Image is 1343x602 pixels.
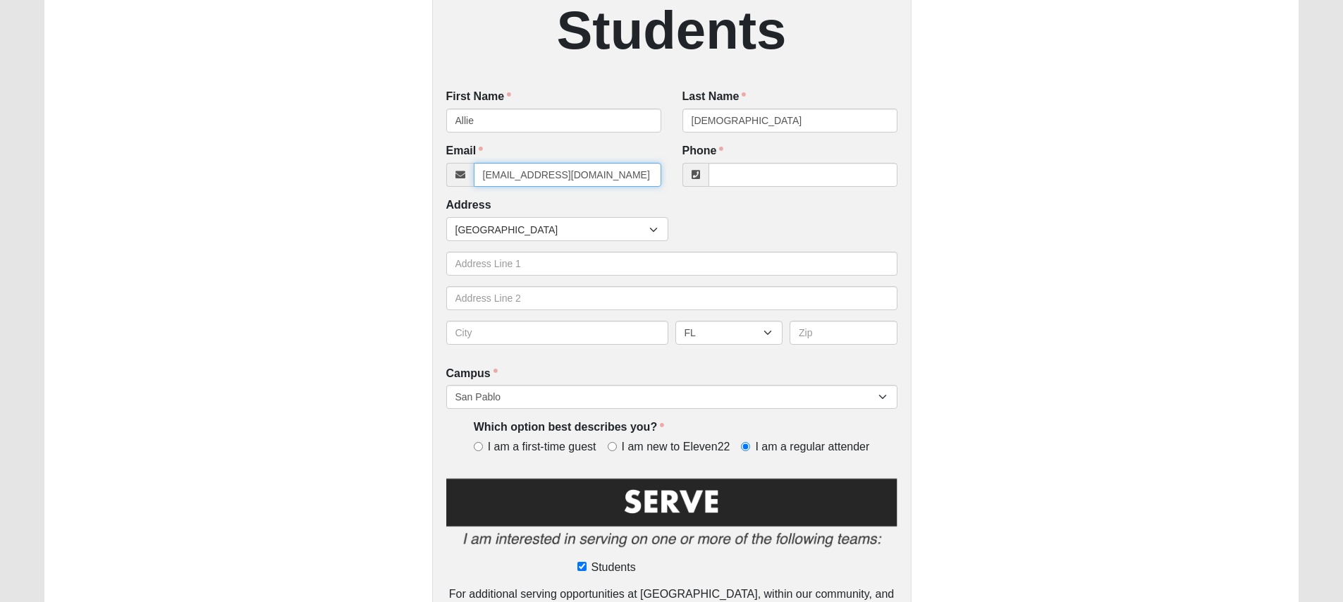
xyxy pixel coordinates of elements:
[741,442,750,451] input: I am a regular attender
[446,197,491,214] label: Address
[446,143,484,159] label: Email
[446,366,498,382] label: Campus
[474,442,483,451] input: I am a first-time guest
[682,143,724,159] label: Phone
[577,562,587,571] input: Students
[790,321,897,345] input: Zip
[682,89,747,105] label: Last Name
[446,252,897,276] input: Address Line 1
[446,89,512,105] label: First Name
[622,439,730,455] span: I am new to Eleven22
[446,321,668,345] input: City
[755,439,869,455] span: I am a regular attender
[608,442,617,451] input: I am new to Eleven22
[474,419,664,436] label: Which option best describes you?
[591,559,636,576] span: Students
[455,218,649,242] span: [GEOGRAPHIC_DATA]
[446,286,897,310] input: Address Line 2
[446,476,897,557] img: Serve2.png
[488,439,596,455] span: I am a first-time guest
